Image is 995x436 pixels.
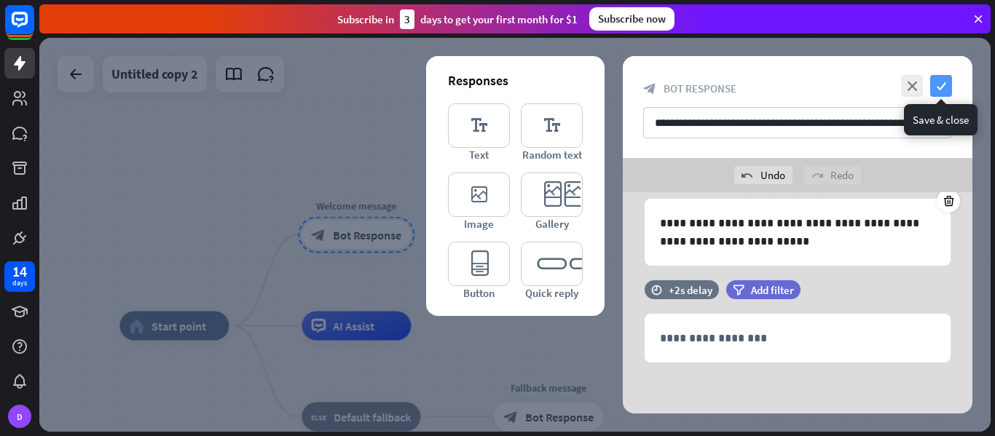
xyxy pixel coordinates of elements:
[733,285,744,296] i: filter
[8,405,31,428] div: D
[12,278,27,288] div: days
[12,6,55,49] button: Open LiveChat chat widget
[4,261,35,292] a: 14 days
[804,166,861,184] div: Redo
[664,82,736,95] span: Bot Response
[742,170,753,181] i: undo
[811,170,823,181] i: redo
[751,283,794,297] span: Add filter
[337,9,578,29] div: Subscribe in days to get your first month for $1
[651,285,662,295] i: time
[12,265,27,278] div: 14
[669,283,712,297] div: +2s delay
[643,82,656,95] i: block_bot_response
[901,75,923,97] i: close
[589,7,675,31] div: Subscribe now
[930,75,952,97] i: check
[734,166,793,184] div: Undo
[400,9,414,29] div: 3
